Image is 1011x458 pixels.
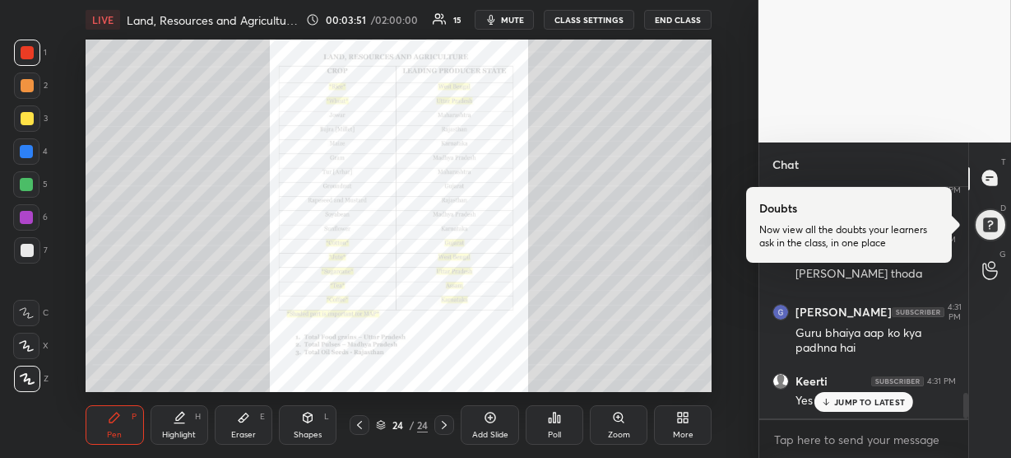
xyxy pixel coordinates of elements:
[834,397,905,407] p: JUMP TO LATEST
[472,431,508,439] div: Add Slide
[13,333,49,359] div: X
[927,376,956,386] div: 4:31 PM
[795,305,892,320] h6: [PERSON_NAME]
[544,10,634,30] button: CLASS SETTINGS
[892,307,944,317] img: 4P8fHbbgJtejmAAAAAElFTkSuQmCC
[389,420,406,430] div: 24
[759,187,969,418] div: grid
[107,431,122,439] div: Pen
[644,10,712,30] button: END CLASS
[260,413,265,421] div: E
[608,431,630,439] div: Zoom
[475,10,534,30] button: mute
[795,251,956,283] div: hellooo di..late ho [PERSON_NAME] thoda
[294,431,322,439] div: Shapes
[13,171,48,198] div: 5
[999,248,1006,260] p: G
[795,393,956,409] div: Yes di
[417,418,428,432] div: 24
[324,413,329,421] div: L
[13,138,48,165] div: 4
[871,376,924,386] img: 4P8fHbbgJtejmAAAAAElFTkSuQmCC
[86,10,120,30] div: LIVE
[409,420,414,430] div: /
[132,413,137,421] div: P
[162,431,196,439] div: Highlight
[548,431,561,439] div: Poll
[773,374,788,389] img: default.png
[948,302,962,322] div: 4:31 PM
[795,199,956,215] div: Good evening di
[14,72,48,99] div: 2
[501,14,524,26] span: mute
[1001,156,1006,168] p: T
[14,105,48,132] div: 3
[795,374,828,389] h6: Keerti
[13,300,49,326] div: C
[795,325,956,357] div: Guru bhaiya aap ko kya padhna hai
[673,431,693,439] div: More
[13,204,48,231] div: 6
[773,305,788,320] img: thumbnail.jpg
[14,40,47,66] div: 1
[127,12,299,28] h4: Land, Resources and Agriculture - 2 | Mastery Course
[231,431,256,439] div: Eraser
[14,237,48,264] div: 7
[453,16,461,24] div: 15
[927,235,956,245] div: 4:31 PM
[1000,202,1006,214] p: D
[759,143,812,186] p: Chat
[14,366,49,392] div: Z
[195,413,201,421] div: H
